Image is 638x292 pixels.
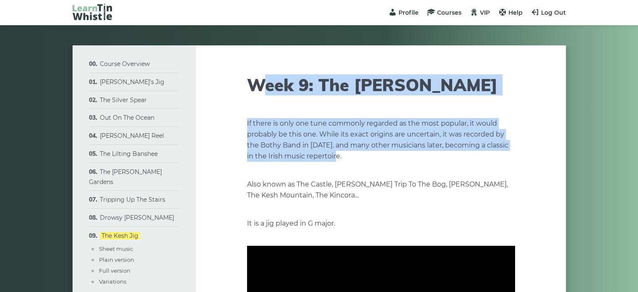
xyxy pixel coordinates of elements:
a: Out On The Ocean [100,114,154,121]
a: VIP [470,9,490,16]
span: Profile [398,9,419,16]
a: Courses [427,9,461,16]
p: If there is only one tune commonly regarded as the most popular, it would probably be this one. W... [247,118,515,162]
a: Profile [388,9,419,16]
span: Help [508,9,523,16]
a: The Silver Spear [100,96,147,104]
a: Log Out [531,9,566,16]
a: The [PERSON_NAME] Gardens [89,168,162,186]
a: Plain version [99,256,134,263]
a: The Lilting Banshee [100,150,158,158]
a: [PERSON_NAME] Reel [100,132,164,139]
h1: Week 9: The [PERSON_NAME] [247,75,515,95]
p: Also known as The Castle, [PERSON_NAME] Trip To The Bog, [PERSON_NAME], The Kesh Mountain, The Ki... [247,179,515,201]
span: Log Out [541,9,566,16]
span: Courses [437,9,461,16]
img: LearnTinWhistle.com [73,3,112,20]
a: Tripping Up The Stairs [100,196,165,203]
a: [PERSON_NAME]’s Jig [100,78,164,86]
a: Drowsy [PERSON_NAME] [100,214,174,221]
span: VIP [480,9,490,16]
a: Sheet music [99,245,133,252]
p: It is a jig played in G major. [247,218,515,229]
a: Help [498,9,523,16]
a: Variations [99,278,126,285]
a: Full version [99,267,130,274]
a: Course Overview [100,60,150,68]
a: The Kesh Jig [100,232,140,239]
